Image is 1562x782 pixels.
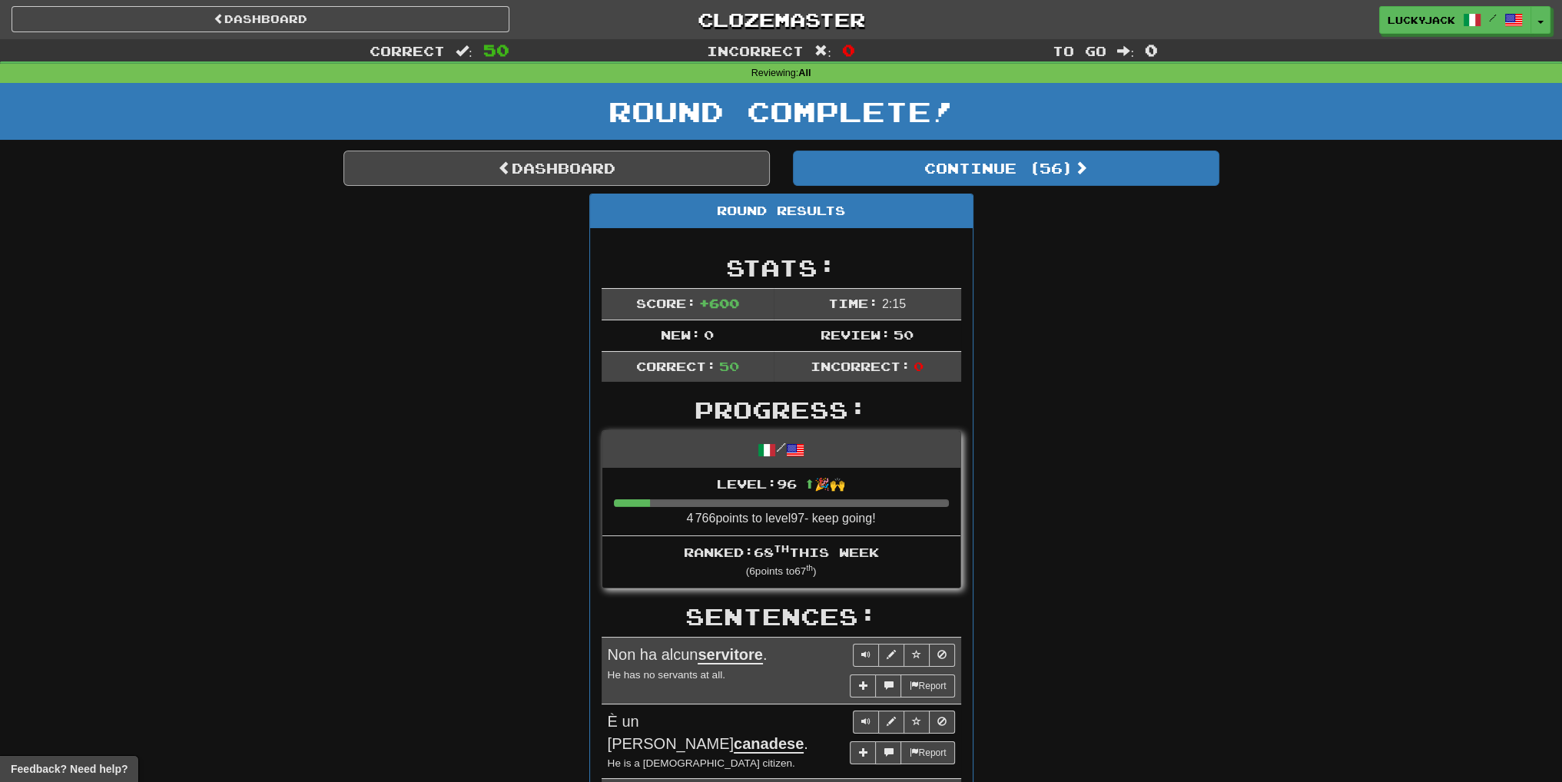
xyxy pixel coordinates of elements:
span: 0 [1145,41,1158,59]
div: Sentence controls [853,644,955,667]
h2: Progress: [602,397,961,422]
span: È un [PERSON_NAME] . [608,713,808,754]
span: : [814,45,831,58]
div: / [602,431,960,467]
h1: Round Complete! [5,96,1557,127]
span: To go [1053,43,1106,58]
button: Toggle favorite [904,711,930,734]
a: Dashboard [12,6,509,32]
span: Open feedback widget [11,761,128,777]
span: 0 [914,359,924,373]
span: + 600 [699,296,739,310]
span: Incorrect [707,43,804,58]
button: Add sentence to collection [850,741,876,764]
div: Sentence controls [853,711,955,734]
strong: All [798,68,811,78]
span: : [456,45,473,58]
a: Clozemaster [532,6,1030,33]
span: Correct: [635,359,715,373]
span: Time: [828,296,878,310]
span: Non ha alcun . [608,646,768,664]
span: 50 [719,359,739,373]
span: Incorrect: [811,359,910,373]
button: Edit sentence [878,711,904,734]
span: ⬆🎉🙌 [797,476,845,491]
h2: Stats: [602,255,961,280]
button: Play sentence audio [853,644,879,667]
sup: th [774,543,789,554]
div: Round Results [590,194,973,228]
button: Play sentence audio [853,711,879,734]
u: servitore [698,646,763,664]
span: Review: [821,327,890,342]
button: Report [900,741,954,764]
button: Toggle favorite [904,644,930,667]
button: Continue (56) [793,151,1219,186]
span: Level: 96 [717,476,845,491]
span: 2 : 15 [882,297,906,310]
button: Toggle ignore [929,644,955,667]
span: 0 [842,41,855,59]
li: 4 766 points to level 97 - keep going! [602,468,960,537]
span: luckyjack [1388,13,1455,27]
span: / [1489,12,1497,23]
span: Ranked: 68 this week [684,545,879,559]
span: Score: [635,296,695,310]
button: Edit sentence [878,644,904,667]
button: Toggle ignore [929,711,955,734]
u: canadese [734,735,804,754]
a: luckyjack / [1379,6,1531,34]
span: : [1117,45,1134,58]
span: 50 [894,327,914,342]
sup: th [806,564,813,572]
small: ( 6 points to 67 ) [746,565,817,577]
div: More sentence controls [850,741,954,764]
span: Correct [370,43,445,58]
h2: Sentences: [602,604,961,629]
small: He is a [DEMOGRAPHIC_DATA] citizen. [608,757,795,769]
div: More sentence controls [850,674,954,698]
button: Report [900,674,954,698]
small: He has no servants at all. [608,669,725,681]
span: 50 [483,41,509,59]
button: Add sentence to collection [850,674,876,698]
a: Dashboard [343,151,770,186]
span: New: [661,327,701,342]
span: 0 [704,327,714,342]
